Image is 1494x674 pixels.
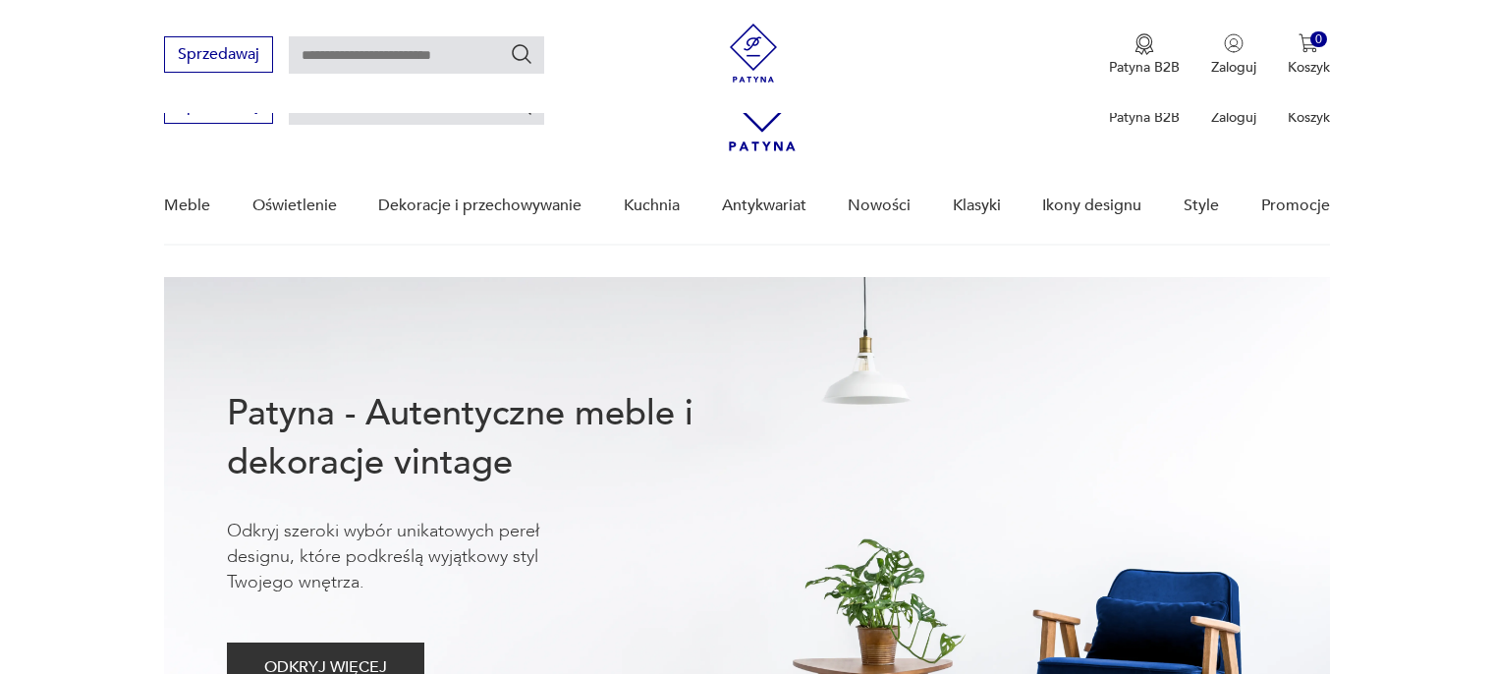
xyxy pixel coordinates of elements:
[1134,33,1154,55] img: Ikona medalu
[378,168,581,244] a: Dekoracje i przechowywanie
[164,168,210,244] a: Meble
[164,100,273,114] a: Sprzedawaj
[1288,33,1330,77] button: 0Koszyk
[848,168,911,244] a: Nowości
[724,24,783,83] img: Patyna - sklep z meblami i dekoracjami vintage
[1109,33,1180,77] button: Patyna B2B
[1288,108,1330,127] p: Koszyk
[164,49,273,63] a: Sprzedawaj
[1109,58,1180,77] p: Patyna B2B
[1184,168,1219,244] a: Style
[953,168,1001,244] a: Klasyki
[624,168,680,244] a: Kuchnia
[1211,33,1256,77] button: Zaloguj
[1288,58,1330,77] p: Koszyk
[1224,33,1244,53] img: Ikonka użytkownika
[1211,108,1256,127] p: Zaloguj
[1261,168,1330,244] a: Promocje
[1042,168,1141,244] a: Ikony designu
[722,168,806,244] a: Antykwariat
[1109,108,1180,127] p: Patyna B2B
[1109,33,1180,77] a: Ikona medaluPatyna B2B
[1211,58,1256,77] p: Zaloguj
[227,519,600,595] p: Odkryj szeroki wybór unikatowych pereł designu, które podkreślą wyjątkowy styl Twojego wnętrza.
[252,168,337,244] a: Oświetlenie
[227,389,757,487] h1: Patyna - Autentyczne meble i dekoracje vintage
[1310,31,1327,48] div: 0
[510,42,533,66] button: Szukaj
[164,36,273,73] button: Sprzedawaj
[1299,33,1318,53] img: Ikona koszyka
